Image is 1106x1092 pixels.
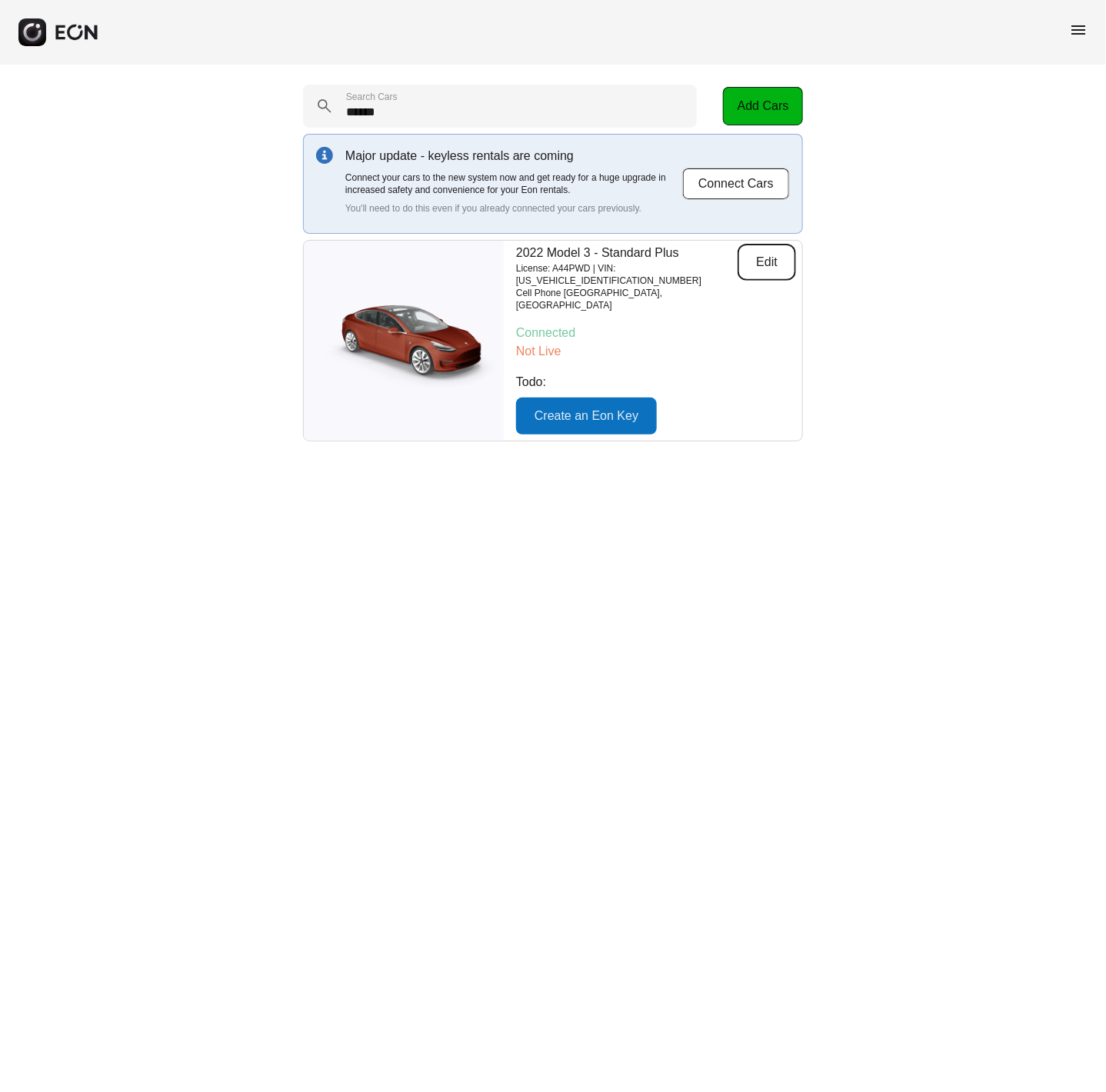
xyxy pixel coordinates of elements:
[345,147,682,165] p: Major update - keyless rentals are coming
[723,87,803,125] button: Add Cars
[345,202,682,215] p: You'll need to do this even if you already connected your cars previously.
[345,171,682,196] p: Connect your cars to the new system now and get ready for a huge upgrade in increased safety and ...
[516,373,796,391] p: Todo:
[1069,21,1088,39] span: menu
[516,244,738,262] p: 2022 Model 3 - Standard Plus
[516,342,796,361] p: Not Live
[316,147,333,164] img: info
[516,398,657,434] button: Create an Eon Key
[346,91,398,103] label: Search Cars
[304,291,504,391] img: car
[516,324,796,342] p: Connected
[738,244,796,281] button: Edit
[516,262,738,287] p: License: A44PWD | VIN: [US_VEHICLE_IDENTIFICATION_NUMBER]
[516,287,738,311] p: Cell Phone [GEOGRAPHIC_DATA], [GEOGRAPHIC_DATA]
[682,168,790,200] button: Connect Cars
